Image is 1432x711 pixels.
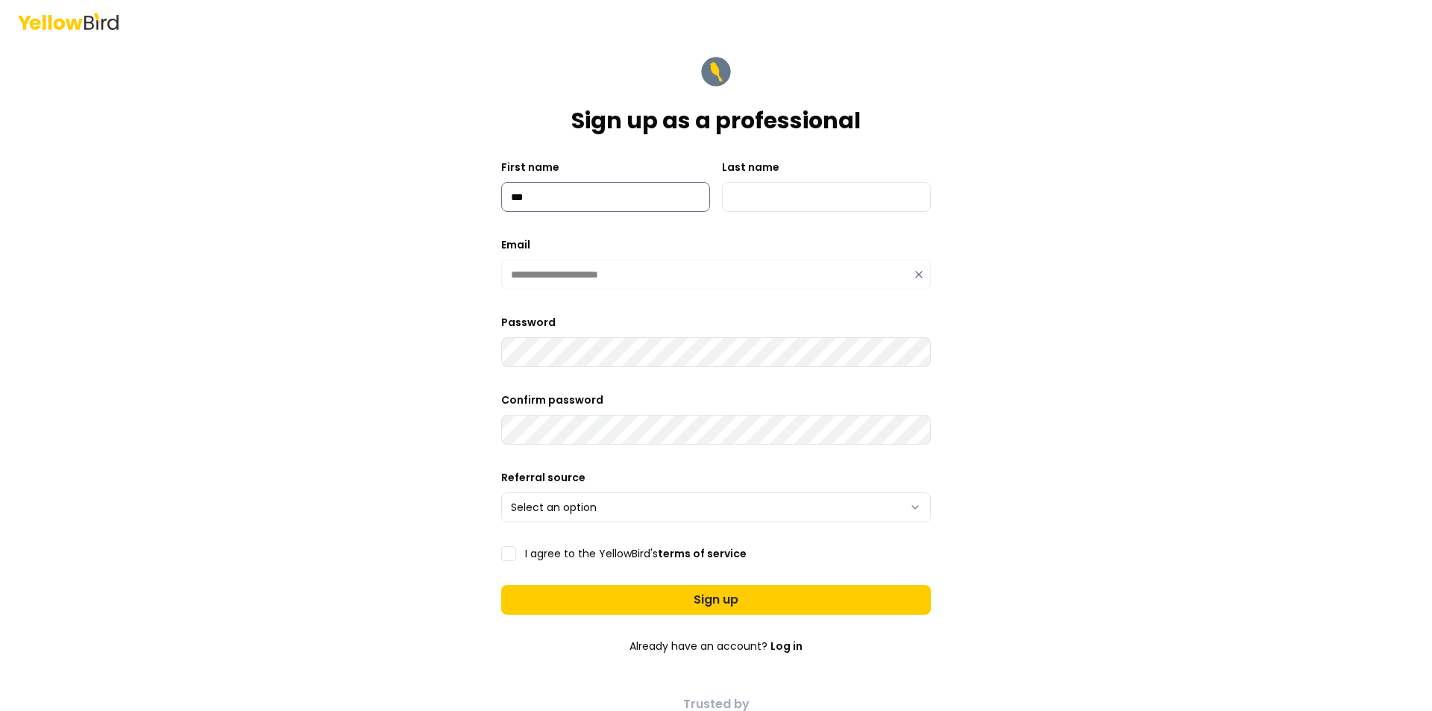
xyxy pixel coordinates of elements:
[501,392,603,407] label: Confirm password
[501,585,931,615] button: Sign up
[501,639,931,654] p: Already have an account?
[501,160,559,175] label: First name
[571,107,861,134] h1: Sign up as a professional
[501,315,556,330] label: Password
[658,546,747,561] a: terms of service
[501,237,530,252] label: Email
[501,470,585,485] label: Referral source
[525,548,747,559] label: I agree to the YellowBird's
[722,160,779,175] label: Last name
[770,639,803,654] a: Log in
